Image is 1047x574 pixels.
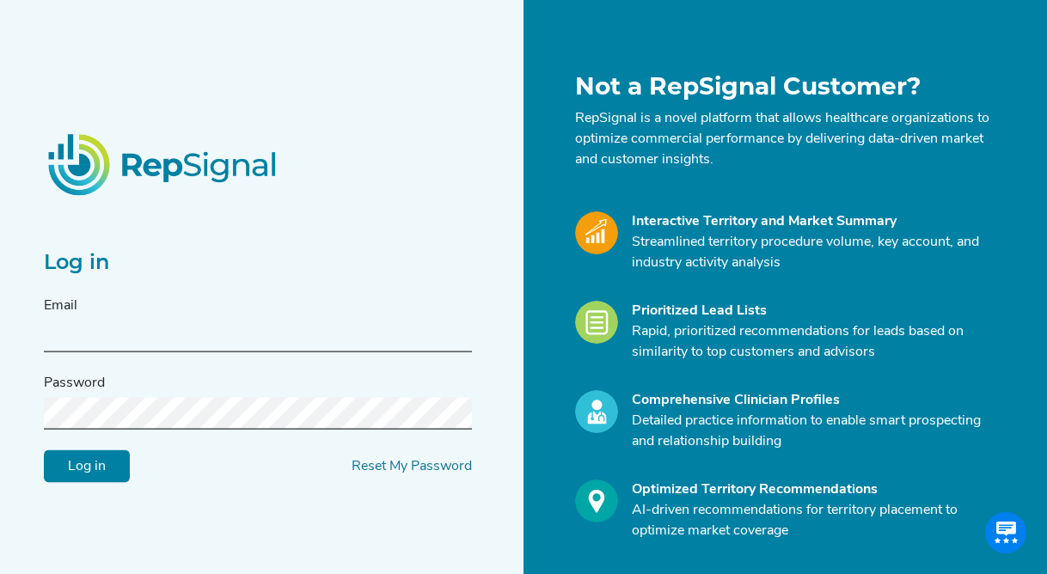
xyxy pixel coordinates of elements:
img: Leads_Icon.28e8c528.svg [575,301,618,344]
img: RepSignalLogo.20539ed3.png [27,113,300,216]
div: Interactive Territory and Market Summary [632,211,993,232]
div: Optimized Territory Recommendations [632,479,993,500]
label: Password [44,373,105,394]
label: Email [44,296,77,316]
div: Comprehensive Clinician Profiles [632,390,993,411]
img: Profile_Icon.739e2aba.svg [575,390,618,433]
a: Reset My Password [352,460,472,473]
input: Log in [44,450,130,483]
h2: Log in [44,250,472,275]
p: Streamlined territory procedure volume, key account, and industry activity analysis [632,232,993,273]
img: Optimize_Icon.261f85db.svg [575,479,618,522]
p: AI-driven recommendations for territory placement to optimize market coverage [632,500,993,541]
div: Prioritized Lead Lists [632,301,993,321]
p: Detailed practice information to enable smart prospecting and relationship building [632,411,993,452]
h1: Not a RepSignal Customer? [575,72,993,101]
img: Market_Icon.a700a4ad.svg [575,211,618,254]
p: Rapid, prioritized recommendations for leads based on similarity to top customers and advisors [632,321,993,363]
p: RepSignal is a novel platform that allows healthcare organizations to optimize commercial perform... [575,108,993,170]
